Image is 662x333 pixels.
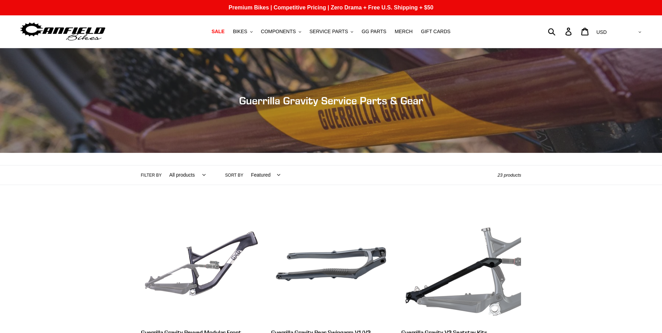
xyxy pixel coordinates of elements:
[306,27,357,36] button: SERVICE PARTS
[498,172,521,178] span: 23 products
[395,29,412,35] span: MERCH
[141,172,162,178] label: Filter by
[233,29,247,35] span: BIKES
[417,27,454,36] a: GIFT CARDS
[310,29,348,35] span: SERVICE PARTS
[362,29,386,35] span: GG PARTS
[229,27,256,36] button: BIKES
[239,94,423,107] span: Guerrilla Gravity Service Parts & Gear
[208,27,228,36] a: SALE
[358,27,390,36] a: GG PARTS
[552,24,570,39] input: Search
[258,27,305,36] button: COMPONENTS
[225,172,243,178] label: Sort by
[211,29,224,35] span: SALE
[19,21,106,43] img: Canfield Bikes
[391,27,416,36] a: MERCH
[261,29,296,35] span: COMPONENTS
[421,29,451,35] span: GIFT CARDS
